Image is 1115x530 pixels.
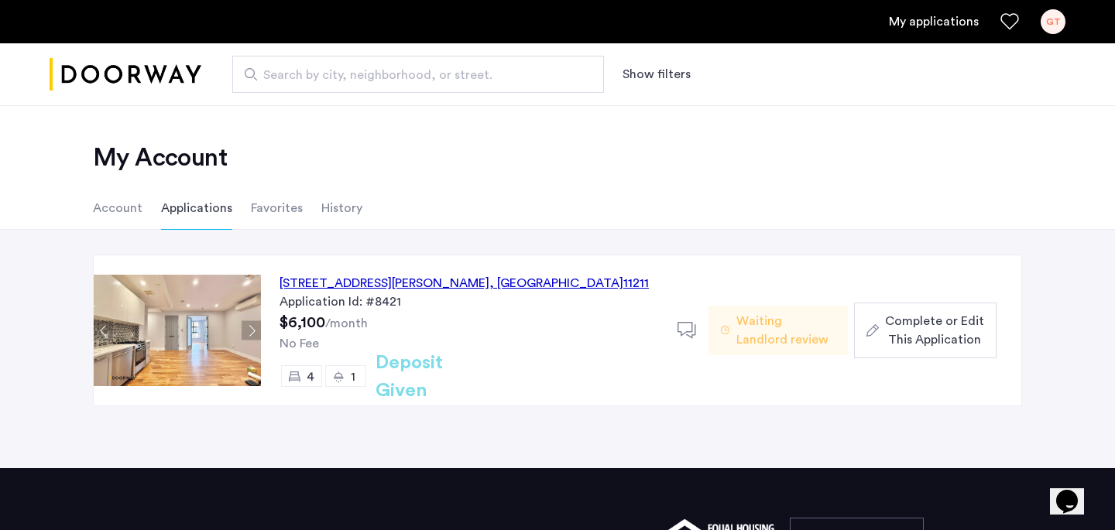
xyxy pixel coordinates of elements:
[307,371,314,383] span: 4
[161,186,232,230] li: Applications
[854,303,997,358] button: button
[1000,12,1019,31] a: Favorites
[376,349,499,405] h2: Deposit Given
[623,65,691,84] button: Show or hide filters
[94,275,261,386] img: Apartment photo
[263,66,561,84] span: Search by city, neighborhood, or street.
[889,12,979,31] a: My application
[280,315,325,330] span: $6,100
[251,186,303,230] li: Favorites
[885,312,984,349] span: Complete or Edit This Application
[280,337,319,350] span: No Fee
[280,292,659,311] div: Application Id: #8421
[1050,468,1100,515] iframe: chat widget
[325,317,368,330] sub: /month
[280,274,649,292] div: [STREET_ADDRESS][PERSON_NAME] 11211
[50,46,201,104] img: logo
[93,186,142,230] li: Account
[321,186,362,230] li: History
[93,142,1022,173] h2: My Account
[94,321,113,340] button: Previous apartment
[50,46,201,104] a: Cazamio logo
[736,312,835,349] span: Waiting Landlord review
[351,371,355,383] span: 1
[242,321,261,340] button: Next apartment
[1041,9,1065,34] div: GT
[489,277,623,289] span: , [GEOGRAPHIC_DATA]
[232,56,604,93] input: Apartment Search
